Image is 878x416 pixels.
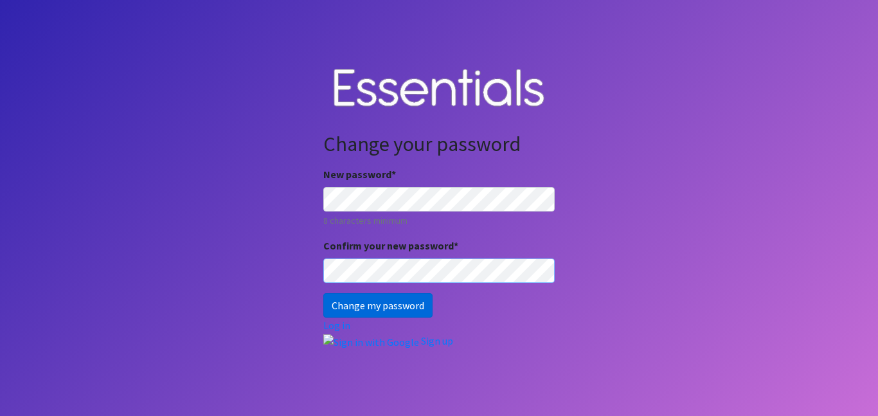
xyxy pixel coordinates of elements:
[391,168,396,181] abbr: required
[454,239,458,252] abbr: required
[323,334,419,350] img: Sign in with Google
[323,56,555,122] img: Human Essentials
[323,293,433,318] input: Change my password
[323,132,555,156] h2: Change your password
[323,319,350,332] a: Log in
[323,167,396,182] label: New password
[323,238,458,253] label: Confirm your new password
[421,334,453,347] a: Sign up
[323,214,555,228] small: 8 characters minimum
